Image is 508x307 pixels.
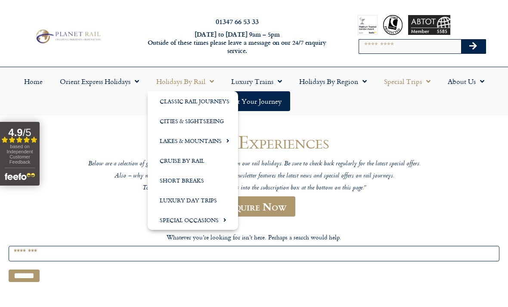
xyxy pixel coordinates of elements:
h1: Special Experiences [47,132,461,152]
a: Orient Express Holidays [51,71,148,91]
a: Start your Journey [218,91,290,111]
a: 01347 66 53 33 [216,16,259,26]
img: Planet Rail Train Holidays Logo [33,28,102,45]
a: Special Occasions [148,210,238,230]
a: Home [15,71,51,91]
a: Lakes & Mountains [148,131,238,151]
a: Enquire Now [213,196,295,217]
a: Special Trips [375,71,439,91]
button: Search [461,40,486,53]
h6: [DATE] to [DATE] 9am – 5pm Outside of these times please leave a message on our 24/7 enquiry serv... [138,31,337,55]
a: Classic Rail Journeys [148,91,238,111]
p: Whatever you’re looking for isn’t here. Perhaps a search would help. [9,233,499,242]
a: About Us [439,71,493,91]
a: Holidays by Region [291,71,375,91]
a: Cities & Sightseeing [148,111,238,131]
a: Cruise by Rail [148,151,238,171]
p: Below are a selection of great deals we currently have to offer on our rail holidays. Be sure to ... [47,160,461,168]
a: Short Breaks [148,171,238,190]
nav: Menu [4,71,504,111]
a: Holidays by Rail [148,71,223,91]
ul: Holidays by Rail [148,91,238,230]
p: To join, simply enter your email address into the subscription box at the bottom on this page.” [47,184,461,192]
a: Luxury Trains [223,71,291,91]
p: Also – why not join our mailing list? Our email newsletter features the latest news and special o... [47,172,461,180]
a: Luxury Day Trips [148,190,238,210]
